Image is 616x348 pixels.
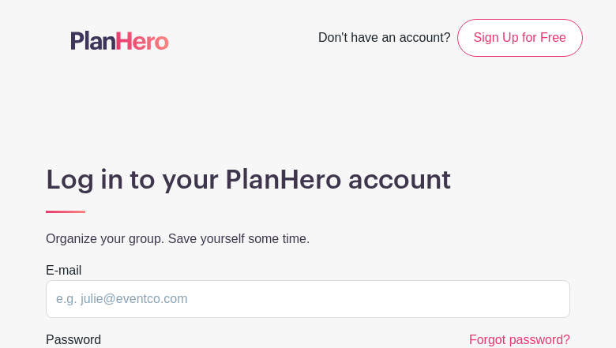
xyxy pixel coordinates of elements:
p: Organize your group. Save yourself some time. [46,230,570,249]
input: e.g. julie@eventco.com [46,280,570,318]
span: Don't have an account? [318,22,451,57]
img: logo-507f7623f17ff9eddc593b1ce0a138ce2505c220e1c5a4e2b4648c50719b7d32.svg [71,31,169,50]
a: Sign Up for Free [457,19,583,57]
h1: Log in to your PlanHero account [46,164,570,196]
a: Forgot password? [469,333,570,346]
label: E-mail [46,261,81,280]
